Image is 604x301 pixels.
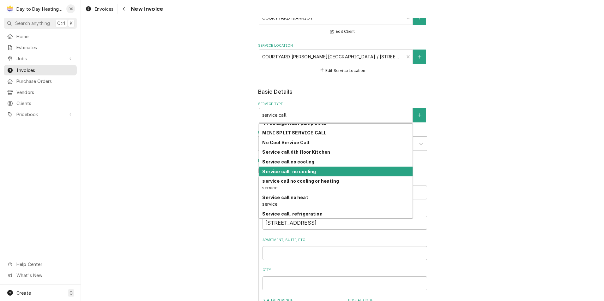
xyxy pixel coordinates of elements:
span: Pricebook [16,111,64,118]
button: Edit Service Location [319,67,366,75]
strong: No Cool Service Call [262,140,309,145]
span: New Invoice [129,5,163,13]
span: Jobs [16,55,64,62]
a: Purchase Orders [4,76,77,86]
a: Go to Help Center [4,259,77,269]
span: Invoices [95,6,113,12]
legend: Basic Details [258,88,427,96]
a: Vendors [4,87,77,97]
div: Apartment, Suite, etc. [263,238,427,260]
span: Search anything [15,20,50,27]
button: Search anythingCtrlK [4,18,77,29]
strong: Service call no cooling [262,159,314,164]
button: Create New Service [413,108,426,122]
a: Go to What's New [4,270,77,280]
div: Client [258,4,427,36]
a: Go to Jobs [4,53,77,64]
strong: Service call, no cooling [262,169,316,174]
div: D [6,4,15,13]
div: DS [66,4,75,13]
div: Service Type [258,102,427,122]
span: Ctrl [57,20,65,27]
strong: Service call no heat [262,195,308,200]
div: David Silvestre's Avatar [66,4,75,13]
span: Purchase Orders [16,78,74,85]
svg: Create New Location [418,55,421,59]
label: Service Location [258,43,427,48]
button: Create New Location [413,50,426,64]
span: service [262,185,277,190]
span: What's New [16,272,73,279]
span: Home [16,33,74,40]
span: Estimates [16,44,74,51]
span: service [262,201,277,207]
div: Day to Day Heating and Cooling's Avatar [6,4,15,13]
div: Service Location [258,43,427,74]
strong: service call no cooling or heating [262,178,339,184]
button: Edit Client [329,28,356,36]
span: K [70,20,73,27]
div: Labels [258,130,427,150]
label: Billing Address [258,158,427,163]
span: Invoices [16,67,74,74]
a: Estimates [4,42,77,53]
label: Apartment, Suite, etc. [263,238,427,243]
span: Help Center [16,261,73,268]
span: Create [16,290,31,296]
a: Invoices [83,4,116,14]
div: Day to Day Heating and Cooling [16,6,63,12]
strong: Service call, refrigeration [262,211,322,216]
label: Service Type [258,102,427,107]
a: Clients [4,98,77,109]
span: Vendors [16,89,74,96]
a: Invoices [4,65,77,75]
div: City [263,268,427,290]
a: Go to Pricebook [4,109,77,120]
label: City [263,268,427,273]
strong: 4 Package Heat pump units [262,121,327,126]
strong: MINI SPLIT SERVICE CALL [262,130,326,135]
label: Labels [258,130,427,135]
strong: Service call 6th floor Kitchen [262,149,330,155]
button: Navigate back [119,4,129,14]
span: Clients [16,100,74,107]
a: Home [4,31,77,42]
svg: Create New Service [418,113,421,117]
span: C [69,290,73,296]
